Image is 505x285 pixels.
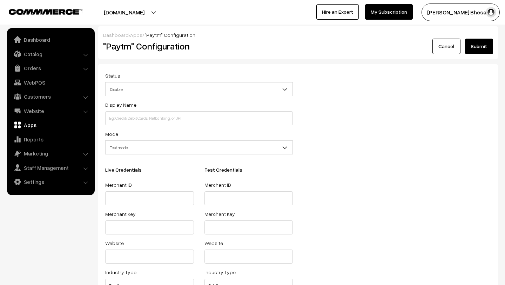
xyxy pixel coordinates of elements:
[105,181,132,188] label: Merchant ID
[105,111,293,125] input: Eg: Credit/Debit Cards, Netbanking, or UPI
[432,39,460,54] a: Cancel
[9,175,92,188] a: Settings
[9,105,92,117] a: Website
[9,147,92,160] a: Marketing
[106,83,292,95] span: Disable
[9,9,82,14] img: COMMMERCE
[422,4,500,21] button: [PERSON_NAME] Bhesani…
[106,141,292,154] span: Test mode
[144,32,195,38] span: "Paytm" Configuration
[204,269,236,276] label: Industry Type
[130,32,142,38] a: Apps
[9,133,92,146] a: Reports
[9,76,92,89] a: WebPOS
[103,31,493,39] div: / /
[316,4,359,20] a: Hire an Expert
[105,140,293,154] span: Test mode
[9,90,92,103] a: Customers
[9,62,92,74] a: Orders
[105,72,120,79] label: Status
[105,269,136,276] label: Industry Type
[465,39,493,54] button: Submit
[105,239,124,247] label: Website
[365,4,413,20] a: My Subscription
[204,167,293,173] h3: Test Credentials
[204,210,235,218] label: Merchant Key
[486,7,496,18] img: user
[105,130,118,138] label: Mode
[105,167,194,173] h3: Live Credentials
[9,161,92,174] a: Staff Management
[103,41,359,52] h2: "Paytm" Configuration
[105,82,293,96] span: Disable
[105,210,136,218] label: Merchant Key
[9,33,92,46] a: Dashboard
[79,4,169,21] button: [DOMAIN_NAME]
[9,119,92,131] a: Apps
[9,7,70,15] a: COMMMERCE
[204,239,223,247] label: Website
[105,101,136,108] label: Display Name
[9,48,92,60] a: Catalog
[204,181,231,188] label: Merchant ID
[103,32,129,38] a: Dashboard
